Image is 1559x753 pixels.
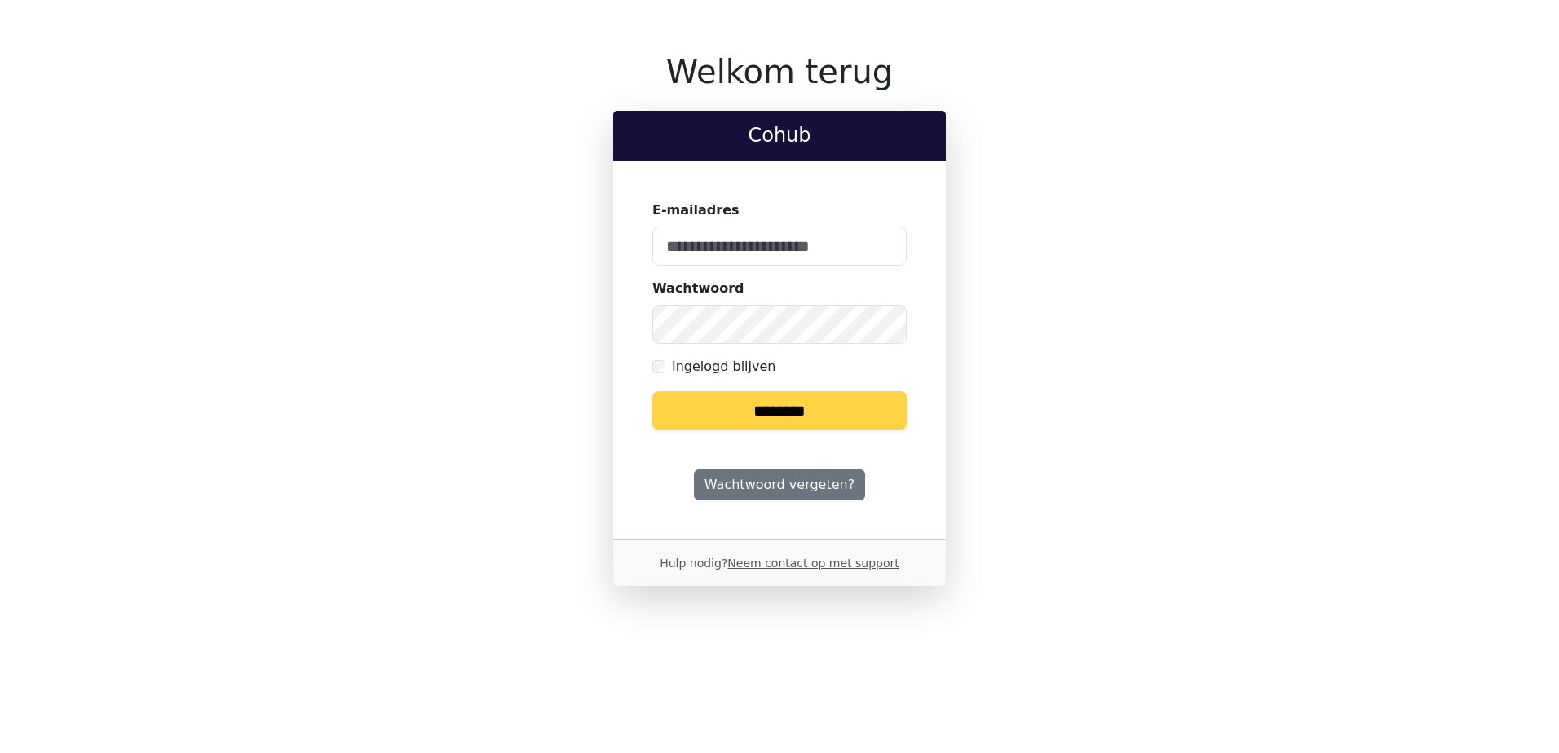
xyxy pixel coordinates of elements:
label: E-mailadres [652,200,740,220]
h2: Cohub [626,124,933,148]
a: Neem contact op met support [727,557,899,570]
h1: Welkom terug [613,52,946,91]
small: Hulp nodig? [660,557,899,570]
label: Ingelogd blijven [672,357,775,376]
a: Wachtwoord vergeten? [694,469,865,500]
label: Wachtwoord [652,279,744,298]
